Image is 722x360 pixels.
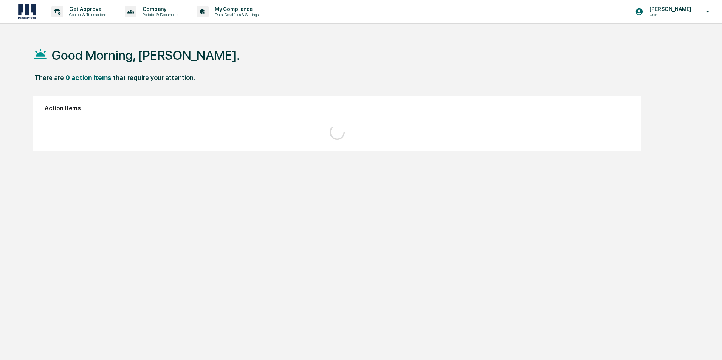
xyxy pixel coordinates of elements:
[52,48,240,63] h1: Good Morning, [PERSON_NAME].
[113,74,195,82] div: that require your attention.
[34,74,64,82] div: There are
[65,74,112,82] div: 0 action items
[45,105,629,112] h2: Action Items
[209,12,262,17] p: Data, Deadlines & Settings
[63,6,110,12] p: Get Approval
[209,6,262,12] p: My Compliance
[643,12,695,17] p: Users
[18,4,36,19] img: logo
[63,12,110,17] p: Content & Transactions
[136,12,182,17] p: Policies & Documents
[643,6,695,12] p: [PERSON_NAME]
[136,6,182,12] p: Company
